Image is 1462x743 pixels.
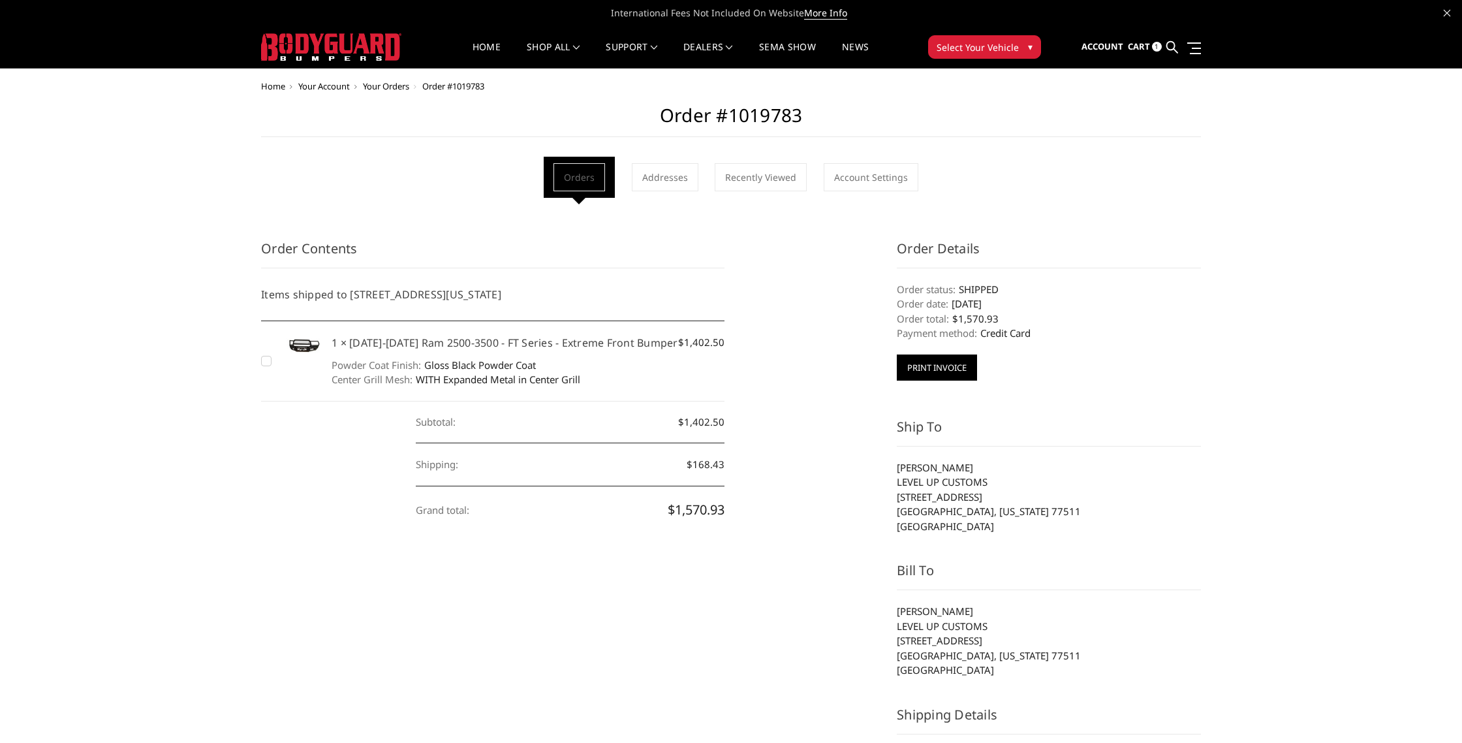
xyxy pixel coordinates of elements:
[897,417,1201,447] h3: Ship To
[897,239,1201,268] h3: Order Details
[824,163,918,191] a: Account Settings
[416,401,456,443] dt: Subtotal:
[298,80,350,92] a: Your Account
[897,519,1201,534] li: [GEOGRAPHIC_DATA]
[897,663,1201,678] li: [GEOGRAPHIC_DATA]
[261,104,1201,137] h2: Order #1019783
[897,490,1201,505] li: [STREET_ADDRESS]
[759,42,816,68] a: SEMA Show
[897,326,977,341] dt: Payment method:
[897,296,1201,311] dd: [DATE]
[416,489,469,531] dt: Grand total:
[897,604,1201,619] li: [PERSON_NAME]
[527,42,580,68] a: shop all
[473,42,501,68] a: Home
[897,705,1201,735] h3: Shipping Details
[332,372,724,387] dd: WITH Expanded Metal in Center Grill
[332,335,724,351] h5: 1 × [DATE]-[DATE] Ram 2500-3500 - FT Series - Extreme Front Bumper
[261,80,285,92] a: Home
[678,335,724,350] span: $1,402.50
[416,443,724,486] dd: $168.43
[553,163,605,191] a: Orders
[715,163,807,191] a: Recently Viewed
[937,40,1019,54] span: Select Your Vehicle
[1397,680,1462,743] iframe: Chat Widget
[897,633,1201,648] li: [STREET_ADDRESS]
[928,35,1041,59] button: Select Your Vehicle
[1128,40,1150,52] span: Cart
[422,80,484,92] span: Order #1019783
[897,355,977,381] button: Print Invoice
[261,33,401,61] img: BODYGUARD BUMPERS
[897,311,1201,326] dd: $1,570.93
[897,296,948,311] dt: Order date:
[606,42,657,68] a: Support
[897,504,1201,519] li: [GEOGRAPHIC_DATA], [US_STATE] 77511
[261,239,724,268] h3: Order Contents
[632,163,698,191] a: Addresses
[416,486,724,533] dd: $1,570.93
[683,42,733,68] a: Dealers
[897,460,1201,475] li: [PERSON_NAME]
[332,358,421,373] dt: Powder Coat Finish:
[897,619,1201,634] li: LEVEL UP CUSTOMS
[416,443,458,486] dt: Shipping:
[1081,29,1123,65] a: Account
[1152,42,1162,52] span: 1
[332,372,412,387] dt: Center Grill Mesh:
[897,475,1201,490] li: LEVEL UP CUSTOMS
[1081,40,1123,52] span: Account
[897,648,1201,663] li: [GEOGRAPHIC_DATA], [US_STATE] 77511
[279,335,325,356] img: 2010-2018 Ram 2500-3500 - FT Series - Extreme Front Bumper
[897,311,949,326] dt: Order total:
[897,282,1201,297] dd: SHIPPED
[842,42,869,68] a: News
[897,326,1201,341] dd: Credit Card
[804,7,847,20] a: More Info
[1128,29,1162,65] a: Cart 1
[416,401,724,444] dd: $1,402.50
[332,358,724,373] dd: Gloss Black Powder Coat
[1028,40,1033,54] span: ▾
[897,561,1201,590] h3: Bill To
[261,287,724,302] h5: Items shipped to [STREET_ADDRESS][US_STATE]
[363,80,409,92] a: Your Orders
[897,282,956,297] dt: Order status:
